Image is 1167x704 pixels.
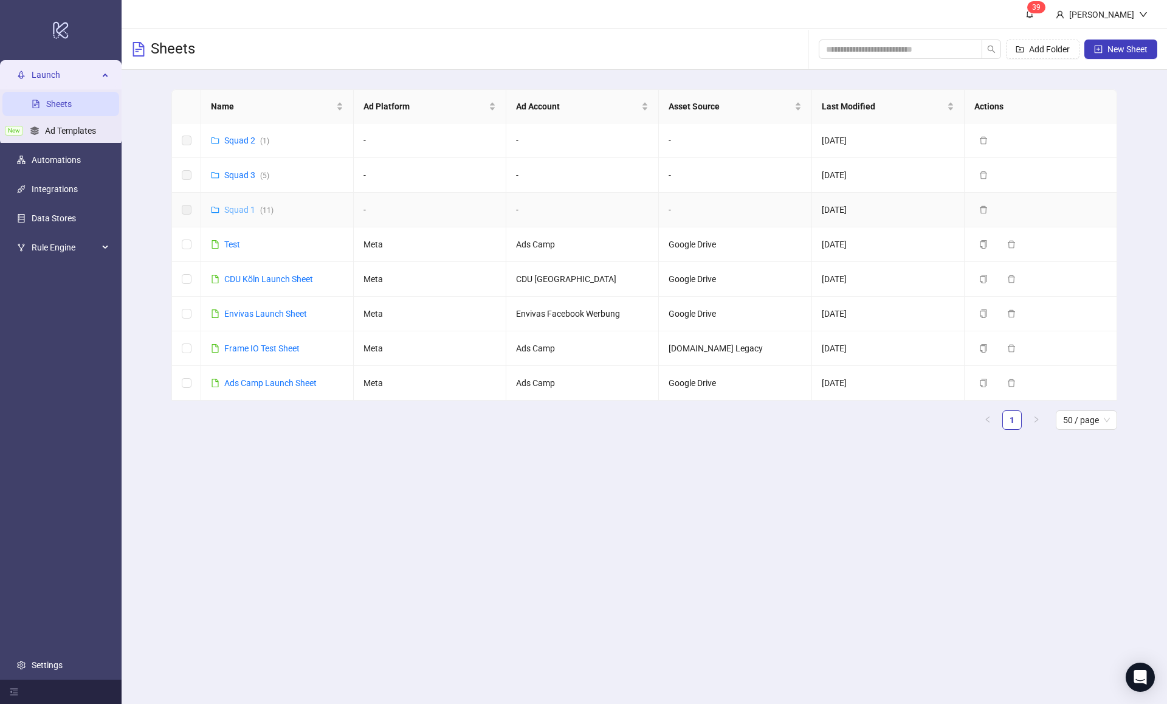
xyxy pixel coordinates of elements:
a: Squad 3(5) [224,170,269,180]
td: [DATE] [812,158,965,193]
span: delete [979,205,988,214]
span: Last Modified [822,100,945,113]
span: left [984,416,991,423]
span: ( 1 ) [260,137,269,145]
button: left [978,410,997,430]
span: delete [979,136,988,145]
td: Google Drive [659,262,811,297]
span: Add Folder [1029,44,1070,54]
a: Frame IO Test Sheet [224,343,300,353]
td: - [354,123,506,158]
span: plus-square [1094,45,1103,53]
span: Name [211,100,334,113]
span: file [211,344,219,353]
th: Actions [965,90,1117,123]
sup: 39 [1027,1,1045,13]
th: Last Modified [812,90,965,123]
span: Ad Account [516,100,639,113]
div: Open Intercom Messenger [1126,663,1155,692]
td: [DATE] [812,227,965,262]
span: Launch [32,63,98,87]
td: [DATE] [812,331,965,366]
td: Ads Camp [506,227,659,262]
th: Ad Account [506,90,659,123]
td: Meta [354,331,506,366]
td: [DATE] [812,366,965,401]
td: CDU [GEOGRAPHIC_DATA] [506,262,659,297]
span: Asset Source [669,100,791,113]
a: Envivas Launch Sheet [224,309,307,319]
span: Rule Engine [32,235,98,260]
th: Asset Source [659,90,811,123]
td: [DATE] [812,297,965,331]
span: delete [1007,275,1016,283]
td: Ads Camp [506,331,659,366]
a: Ad Templates [45,126,96,136]
a: CDU Köln Launch Sheet [224,274,313,284]
td: - [659,123,811,158]
span: copy [979,240,988,249]
span: copy [979,275,988,283]
span: copy [979,344,988,353]
span: folder-add [1016,45,1024,53]
span: file-text [131,42,146,57]
div: Page Size [1056,410,1117,430]
td: Google Drive [659,297,811,331]
span: file [211,379,219,387]
li: 1 [1002,410,1022,430]
td: Meta [354,366,506,401]
td: - [354,158,506,193]
span: delete [1007,344,1016,353]
td: [DOMAIN_NAME] Legacy [659,331,811,366]
span: 50 / page [1063,411,1110,429]
span: New Sheet [1107,44,1148,54]
th: Ad Platform [354,90,506,123]
td: Ads Camp [506,366,659,401]
td: [DATE] [812,262,965,297]
td: Envivas Facebook Werbung [506,297,659,331]
span: down [1139,10,1148,19]
span: delete [979,171,988,179]
span: ( 5 ) [260,171,269,180]
a: Sheets [46,99,72,109]
span: search [987,45,996,53]
span: copy [979,309,988,318]
td: [DATE] [812,123,965,158]
span: bell [1025,10,1034,18]
a: Automations [32,155,81,165]
span: file [211,240,219,249]
span: delete [1007,379,1016,387]
td: Google Drive [659,366,811,401]
span: fork [17,243,26,252]
span: folder [211,136,219,145]
a: Data Stores [32,213,76,223]
span: user [1056,10,1064,19]
a: 1 [1003,411,1021,429]
span: file [211,309,219,318]
a: Integrations [32,184,78,194]
td: - [659,193,811,227]
a: Test [224,240,240,249]
button: Add Folder [1006,40,1079,59]
span: rocket [17,71,26,79]
td: - [506,158,659,193]
th: Name [201,90,354,123]
span: right [1033,416,1040,423]
li: Next Page [1027,410,1046,430]
span: delete [1007,309,1016,318]
span: copy [979,379,988,387]
a: Settings [32,660,63,670]
td: - [506,123,659,158]
div: [PERSON_NAME] [1064,8,1139,21]
td: Google Drive [659,227,811,262]
span: menu-fold [10,688,18,696]
a: Squad 2(1) [224,136,269,145]
button: right [1027,410,1046,430]
span: file [211,275,219,283]
td: Meta [354,262,506,297]
h3: Sheets [151,40,195,59]
td: - [354,193,506,227]
span: Ad Platform [363,100,486,113]
td: - [506,193,659,227]
span: 9 [1036,3,1041,12]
